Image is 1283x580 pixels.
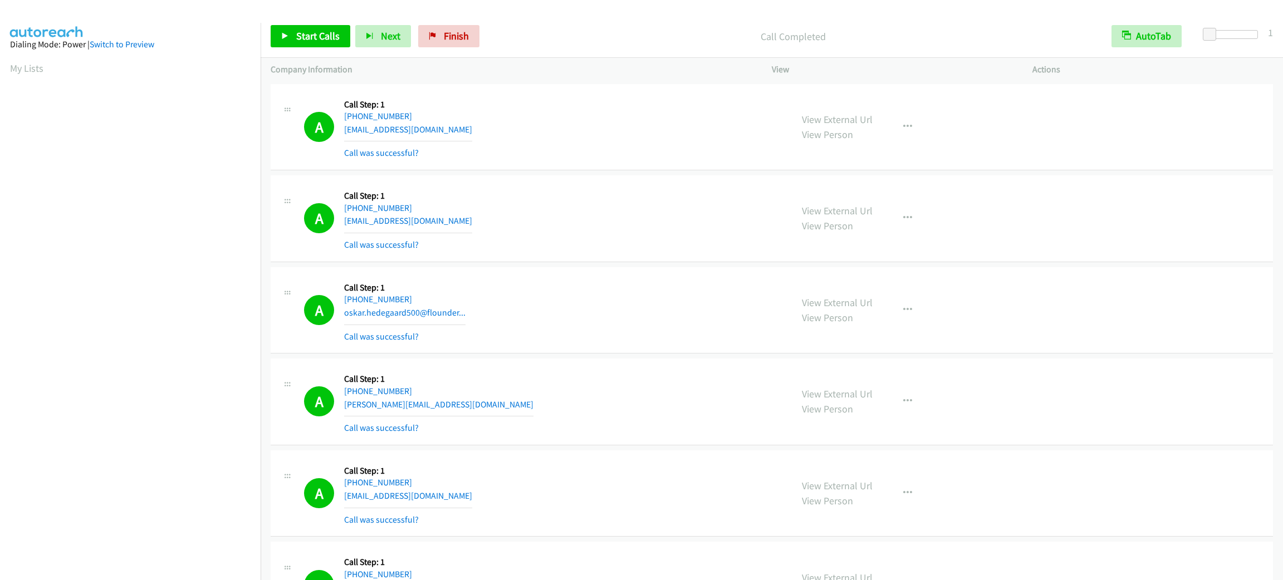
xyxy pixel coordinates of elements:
[802,311,853,324] a: View Person
[802,113,873,126] a: View External Url
[1268,25,1273,40] div: 1
[802,128,853,141] a: View Person
[344,399,533,410] a: [PERSON_NAME][EMAIL_ADDRESS][DOMAIN_NAME]
[802,402,853,415] a: View Person
[304,295,334,325] h1: A
[444,30,469,42] span: Finish
[802,479,873,492] a: View External Url
[344,282,466,293] h5: Call Step: 1
[772,63,1012,76] p: View
[10,38,251,51] div: Dialing Mode: Power |
[344,373,533,385] h5: Call Step: 1
[1032,63,1273,76] p: Actions
[802,204,873,217] a: View External Url
[344,111,412,121] a: [PHONE_NUMBER]
[344,307,466,318] a: oskar.hedegaard500@flounder...
[344,148,419,158] a: Call was successful?
[344,99,472,110] h5: Call Step: 1
[802,296,873,309] a: View External Url
[344,190,472,201] h5: Call Step: 1
[355,25,411,47] button: Next
[1111,25,1182,47] button: AutoTab
[344,490,472,501] a: [EMAIL_ADDRESS][DOMAIN_NAME]
[344,294,412,304] a: [PHONE_NUMBER]
[802,387,873,400] a: View External Url
[344,203,412,213] a: [PHONE_NUMBER]
[304,203,334,233] h1: A
[344,124,472,135] a: [EMAIL_ADDRESS][DOMAIN_NAME]
[304,386,334,416] h1: A
[304,112,334,142] h1: A
[90,39,154,50] a: Switch to Preview
[271,25,350,47] a: Start Calls
[344,514,419,525] a: Call was successful?
[344,386,412,396] a: [PHONE_NUMBER]
[344,331,419,342] a: Call was successful?
[1251,245,1283,334] iframe: Resource Center
[381,30,400,42] span: Next
[344,557,472,568] h5: Call Step: 1
[802,219,853,232] a: View Person
[304,478,334,508] h1: A
[344,465,472,476] h5: Call Step: 1
[344,239,419,250] a: Call was successful?
[344,477,412,488] a: [PHONE_NUMBER]
[802,494,853,507] a: View Person
[296,30,340,42] span: Start Calls
[418,25,479,47] a: Finish
[344,569,412,579] a: [PHONE_NUMBER]
[10,62,43,75] a: My Lists
[344,215,472,226] a: [EMAIL_ADDRESS][DOMAIN_NAME]
[494,29,1091,44] p: Call Completed
[271,63,752,76] p: Company Information
[344,422,419,433] a: Call was successful?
